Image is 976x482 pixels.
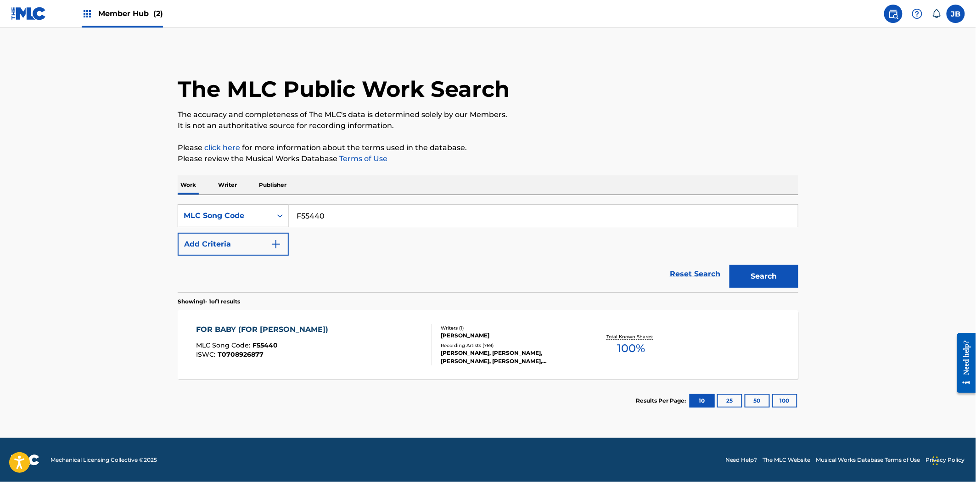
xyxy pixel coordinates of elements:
button: 100 [772,394,797,408]
img: Top Rightsholders [82,8,93,19]
a: The MLC Website [763,456,811,464]
img: help [912,8,923,19]
button: Add Criteria [178,233,289,256]
a: click here [204,143,240,152]
img: 9d2ae6d4665cec9f34b9.svg [270,239,281,250]
div: [PERSON_NAME] [441,331,579,340]
p: Please for more information about the terms used in the database. [178,142,798,153]
span: MLC Song Code : [196,341,253,349]
div: Notifications [932,9,941,18]
a: Musical Works Database Terms of Use [816,456,920,464]
button: Search [729,265,798,288]
p: The accuracy and completeness of The MLC's data is determined solely by our Members. [178,109,798,120]
iframe: Chat Widget [930,438,976,482]
a: FOR BABY (FOR [PERSON_NAME])MLC Song Code:F55440ISWC:T0708926877Writers (1)[PERSON_NAME]Recording... [178,310,798,379]
a: Public Search [884,5,903,23]
p: Writer [215,175,240,195]
p: Work [178,175,199,195]
div: MLC Song Code [184,210,266,221]
span: T0708926877 [218,350,264,359]
img: search [888,8,899,19]
p: Please review the Musical Works Database [178,153,798,164]
h1: The MLC Public Work Search [178,75,510,103]
span: Mechanical Licensing Collective © 2025 [50,456,157,464]
a: Reset Search [665,264,725,284]
div: Drag [933,447,938,475]
div: User Menu [947,5,965,23]
a: Privacy Policy [926,456,965,464]
p: Publisher [256,175,289,195]
div: [PERSON_NAME], [PERSON_NAME], [PERSON_NAME], [PERSON_NAME], [PERSON_NAME], [PERSON_NAME], [PERSON... [441,349,579,365]
div: Writers ( 1 ) [441,325,579,331]
a: Terms of Use [337,154,387,163]
p: Results Per Page: [636,397,688,405]
p: Total Known Shares: [606,333,656,340]
button: 50 [745,394,770,408]
a: Need Help? [725,456,757,464]
span: 100 % [617,340,645,357]
span: F55440 [253,341,278,349]
button: 10 [690,394,715,408]
div: Recording Artists ( 769 ) [441,342,579,349]
img: logo [11,454,39,465]
p: Showing 1 - 1 of 1 results [178,297,240,306]
div: Help [908,5,926,23]
div: FOR BABY (FOR [PERSON_NAME]) [196,324,333,335]
img: MLC Logo [11,7,46,20]
span: (2) [153,9,163,18]
iframe: Resource Center [950,326,976,400]
span: ISWC : [196,350,218,359]
span: Member Hub [98,8,163,19]
p: It is not an authoritative source for recording information. [178,120,798,131]
button: 25 [717,394,742,408]
form: Search Form [178,204,798,292]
